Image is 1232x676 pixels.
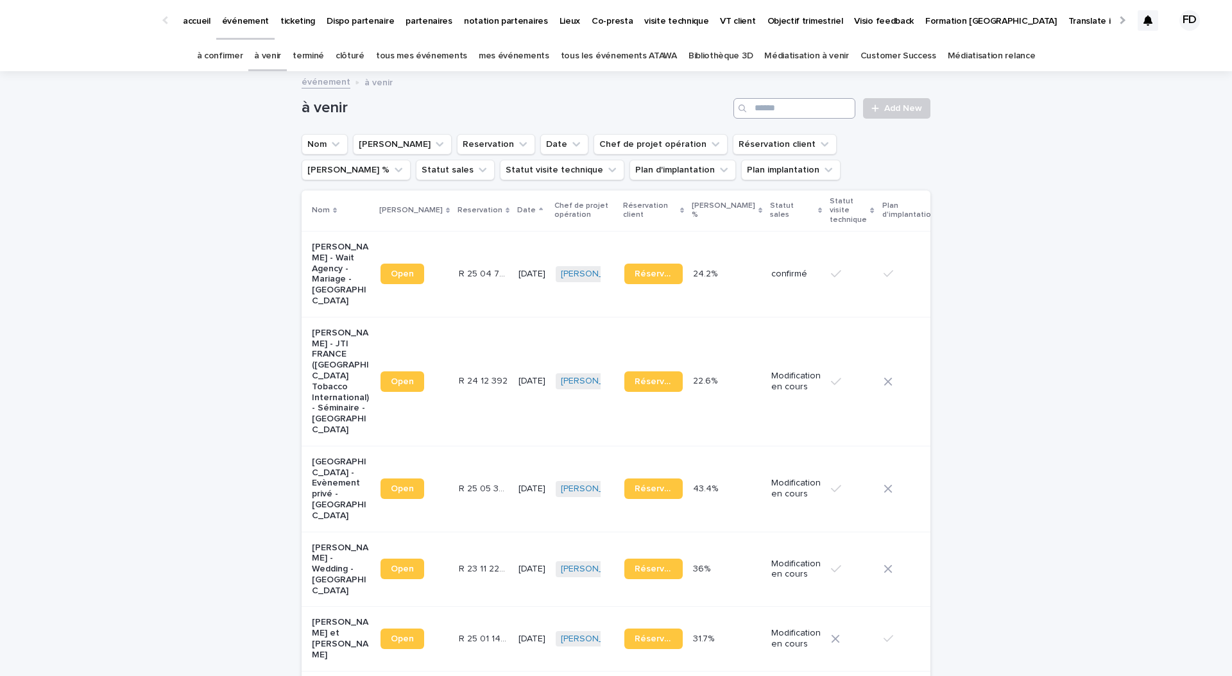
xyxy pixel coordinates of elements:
[381,559,424,579] a: Open
[764,41,849,71] a: Médiatisation à venir
[518,634,545,645] p: [DATE]
[518,564,545,575] p: [DATE]
[312,617,370,660] p: [PERSON_NAME] et [PERSON_NAME]
[594,134,728,155] button: Chef de projet opération
[882,199,936,223] p: Plan d'implantation
[459,373,510,387] p: R 24 12 392
[863,98,930,119] a: Add New
[391,484,414,493] span: Open
[771,269,821,280] p: confirmé
[391,377,414,386] span: Open
[518,269,545,280] p: [DATE]
[635,377,672,386] span: Réservation
[381,478,424,499] a: Open
[302,607,1025,671] tr: [PERSON_NAME] et [PERSON_NAME]OpenR 25 01 1439R 25 01 1439 [DATE][PERSON_NAME] Réservation31.7%31...
[733,134,837,155] button: Réservation client
[830,194,867,227] p: Statut visite technique
[561,41,677,71] a: tous les événements ATAWA
[884,104,922,113] span: Add New
[771,628,821,650] p: Modification en cours
[624,629,683,649] a: Réservation
[689,41,753,71] a: Bibliothèque 3D
[771,478,821,500] p: Modification en cours
[391,564,414,573] span: Open
[693,266,720,280] p: 24.2%
[381,629,424,649] a: Open
[364,74,393,89] p: à venir
[376,41,467,71] a: tous mes événements
[312,328,370,435] p: [PERSON_NAME] - JTI FRANCE ([GEOGRAPHIC_DATA] Tobacco International) - Séminaire - [GEOGRAPHIC_DATA]
[479,41,549,71] a: mes événements
[302,74,350,89] a: événement
[312,543,370,596] p: [PERSON_NAME] - Wedding - [GEOGRAPHIC_DATA]
[459,631,511,645] p: R 25 01 1439
[302,99,728,117] h1: à venir
[458,203,502,217] p: Reservation
[635,564,672,573] span: Réservation
[635,269,672,278] span: Réservation
[381,264,424,284] a: Open
[379,203,443,217] p: [PERSON_NAME]
[302,446,1025,532] tr: [GEOGRAPHIC_DATA] - Evènement privé - [GEOGRAPHIC_DATA]OpenR 25 05 3813R 25 05 3813 [DATE][PERSON...
[459,561,511,575] p: R 23 11 2202
[561,634,631,645] a: [PERSON_NAME]
[302,134,348,155] button: Nom
[561,376,631,387] a: [PERSON_NAME]
[312,457,370,521] p: [GEOGRAPHIC_DATA] - Evènement privé - [GEOGRAPHIC_DATA]
[561,269,631,280] a: [PERSON_NAME]
[860,41,936,71] a: Customer Success
[302,317,1025,446] tr: [PERSON_NAME] - JTI FRANCE ([GEOGRAPHIC_DATA] Tobacco International) - Séminaire - [GEOGRAPHIC_DA...
[459,481,511,494] p: R 25 05 3813
[693,373,720,387] p: 22.6%
[302,532,1025,607] tr: [PERSON_NAME] - Wedding - [GEOGRAPHIC_DATA]OpenR 23 11 2202R 23 11 2202 [DATE][PERSON_NAME] Réser...
[459,266,511,280] p: R 25 04 782
[302,160,411,180] button: Marge %
[693,481,721,494] p: 43.4%
[197,41,243,71] a: à confirmer
[353,134,452,155] button: Lien Stacker
[733,98,855,119] input: Search
[312,242,370,307] p: [PERSON_NAME] - Wait Agency - Mariage - [GEOGRAPHIC_DATA]
[624,478,683,499] a: Réservation
[254,41,281,71] a: à venir
[624,371,683,392] a: Réservation
[635,634,672,643] span: Réservation
[457,134,535,155] button: Reservation
[1179,10,1200,31] div: FD
[336,41,364,71] a: clôturé
[624,264,683,284] a: Réservation
[540,134,588,155] button: Date
[693,631,717,645] p: 31.7%
[293,41,324,71] a: terminé
[416,160,495,180] button: Statut sales
[26,8,150,33] img: Ls34BcGeRexTGTNfXpUC
[554,199,615,223] p: Chef de projet opération
[693,561,713,575] p: 36%
[518,376,545,387] p: [DATE]
[518,484,545,494] p: [DATE]
[741,160,841,180] button: Plan implantation
[381,371,424,392] a: Open
[692,199,755,223] p: [PERSON_NAME] %
[561,484,631,494] a: [PERSON_NAME]
[624,559,683,579] a: Réservation
[302,231,1025,317] tr: [PERSON_NAME] - Wait Agency - Mariage - [GEOGRAPHIC_DATA]OpenR 25 04 782R 25 04 782 [DATE][PERSON...
[771,371,821,393] p: Modification en cours
[561,564,631,575] a: [PERSON_NAME]
[629,160,736,180] button: Plan d'implantation
[517,203,536,217] p: Date
[500,160,624,180] button: Statut visite technique
[948,41,1036,71] a: Médiatisation relance
[623,199,677,223] p: Réservation client
[391,269,414,278] span: Open
[770,199,815,223] p: Statut sales
[312,203,330,217] p: Nom
[635,484,672,493] span: Réservation
[771,559,821,580] p: Modification en cours
[391,634,414,643] span: Open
